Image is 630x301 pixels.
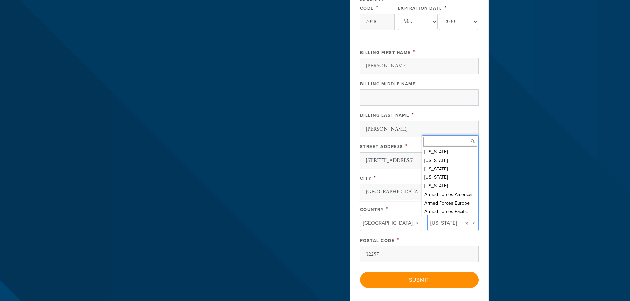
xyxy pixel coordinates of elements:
div: Armed Forces Europe [422,199,477,208]
div: [US_STATE] [422,165,477,174]
div: [US_STATE] [422,182,477,191]
div: Armed Forces Pacific [422,208,477,216]
div: [US_STATE] [422,148,477,157]
div: [US_STATE] [422,157,477,165]
div: Armed Forces Americas [422,191,477,199]
div: [US_STATE] [422,173,477,182]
